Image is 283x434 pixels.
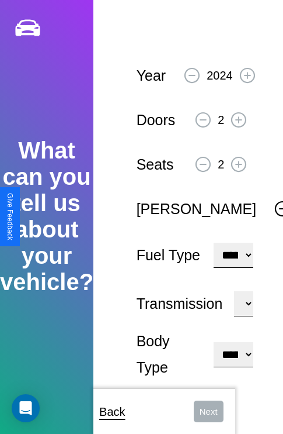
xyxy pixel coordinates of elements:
[194,401,223,422] button: Next
[6,193,14,240] div: Give Feedback
[137,242,202,268] p: Fuel Type
[12,394,40,422] div: Open Intercom Messenger
[99,401,125,422] p: Back
[137,291,223,317] p: Transmission
[218,154,224,175] p: 2
[137,151,174,178] p: Seats
[137,328,202,381] p: Body Type
[137,63,166,89] p: Year
[218,109,224,130] p: 2
[137,196,257,222] p: [PERSON_NAME]
[207,65,233,86] p: 2024
[137,107,176,133] p: Doors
